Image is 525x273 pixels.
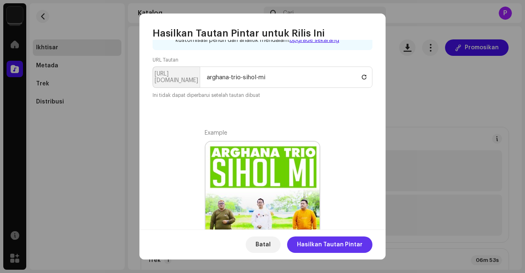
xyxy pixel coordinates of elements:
span: Batal [256,236,271,253]
small: Ini tidak dapat diperbarui setelah tautan dibuat [153,91,260,99]
button: Batal [246,236,281,253]
a: Upgrade sekarang [290,37,339,43]
label: URL Tautan [153,57,178,63]
span: Hasilkan Tautan Pintar [297,236,363,253]
div: Hasilkan Tautan Pintar untuk Rilis Ini [139,14,386,40]
p-inputgroup-addon: [URL][DOMAIN_NAME] [153,67,200,88]
button: Hasilkan Tautan Pintar [287,236,372,253]
img: 04b0141a-34fd-4857-9675-a58523af20c9 [205,142,321,257]
div: Example [205,129,320,138]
